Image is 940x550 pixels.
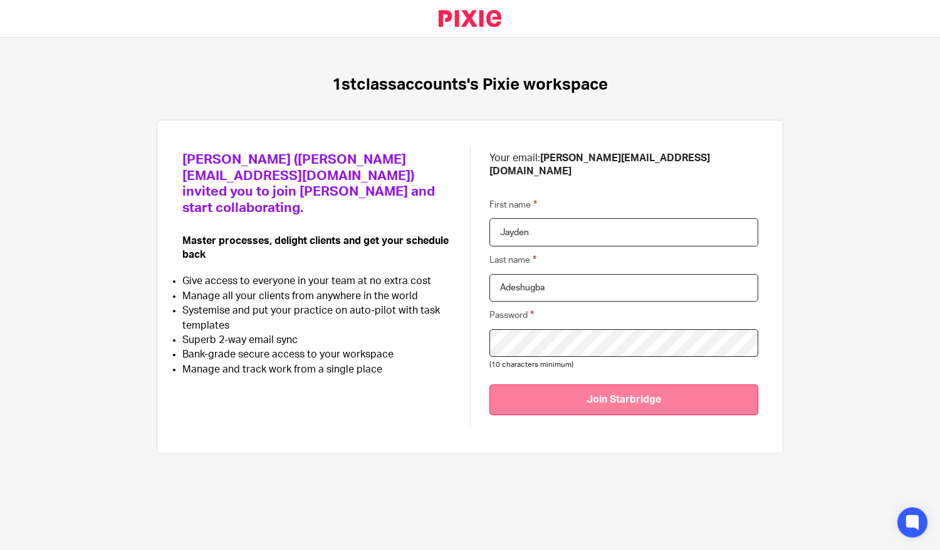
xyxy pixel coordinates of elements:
[489,218,758,246] input: First name
[182,362,451,377] li: Manage and track work from a single place
[489,198,537,212] label: First name
[182,289,451,304] li: Manage all your clients from anywhere in the world
[182,304,451,333] li: Systemise and put your practice on auto-pilot with task templates
[489,308,534,322] label: Password
[182,333,451,347] li: Superb 2-way email sync
[489,361,573,368] span: (10 characters minimum)
[182,235,451,262] p: Master processes, delight clients and get your schedule back
[489,274,758,302] input: Last name
[489,253,536,267] label: Last name
[182,347,451,362] li: Bank-grade secure access to your workspace
[332,75,608,95] h1: 1stclassaccounts's Pixie workspace
[489,153,710,176] b: [PERSON_NAME][EMAIL_ADDRESS][DOMAIN_NAME]
[182,153,435,214] span: [PERSON_NAME] ([PERSON_NAME][EMAIL_ADDRESS][DOMAIN_NAME]) invited you to join [PERSON_NAME] and s...
[489,384,758,415] input: Join Starbridge
[489,152,758,179] p: Your email:
[182,274,451,288] li: Give access to everyone in your team at no extra cost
